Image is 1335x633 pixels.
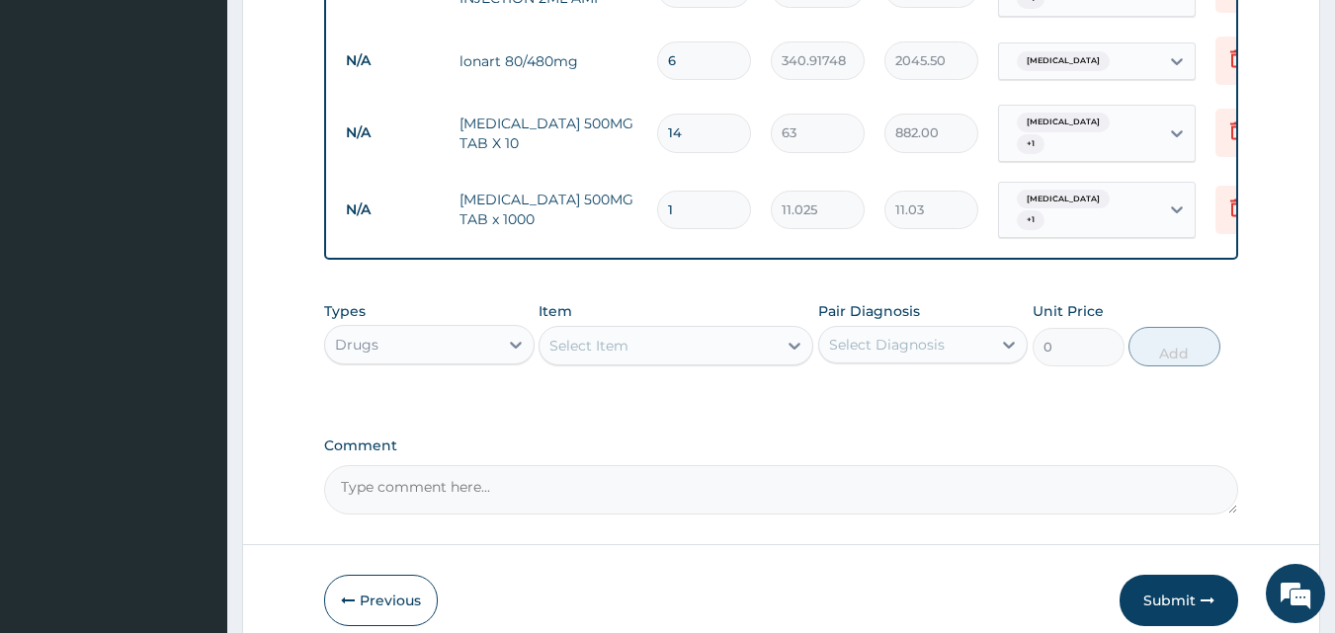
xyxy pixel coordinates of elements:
[1033,301,1104,321] label: Unit Price
[1017,113,1110,132] span: [MEDICAL_DATA]
[539,301,572,321] label: Item
[1017,134,1044,154] span: + 1
[1017,51,1110,71] span: [MEDICAL_DATA]
[1120,575,1238,626] button: Submit
[324,303,366,320] label: Types
[335,335,378,355] div: Drugs
[324,437,1239,454] label: Comment
[829,335,945,355] div: Select Diagnosis
[115,191,273,390] span: We're online!
[324,10,372,57] div: Minimize live chat window
[336,42,450,79] td: N/A
[336,115,450,151] td: N/A
[450,41,647,81] td: lonart 80/480mg
[1128,327,1220,366] button: Add
[324,575,438,626] button: Previous
[103,111,332,136] div: Chat with us now
[1017,190,1110,209] span: [MEDICAL_DATA]
[818,301,920,321] label: Pair Diagnosis
[450,104,647,163] td: [MEDICAL_DATA] 500MG TAB X 10
[10,423,376,492] textarea: Type your message and hit 'Enter'
[336,192,450,228] td: N/A
[549,336,628,356] div: Select Item
[450,180,647,239] td: [MEDICAL_DATA] 500MG TAB x 1000
[1017,210,1044,230] span: + 1
[37,99,80,148] img: d_794563401_company_1708531726252_794563401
